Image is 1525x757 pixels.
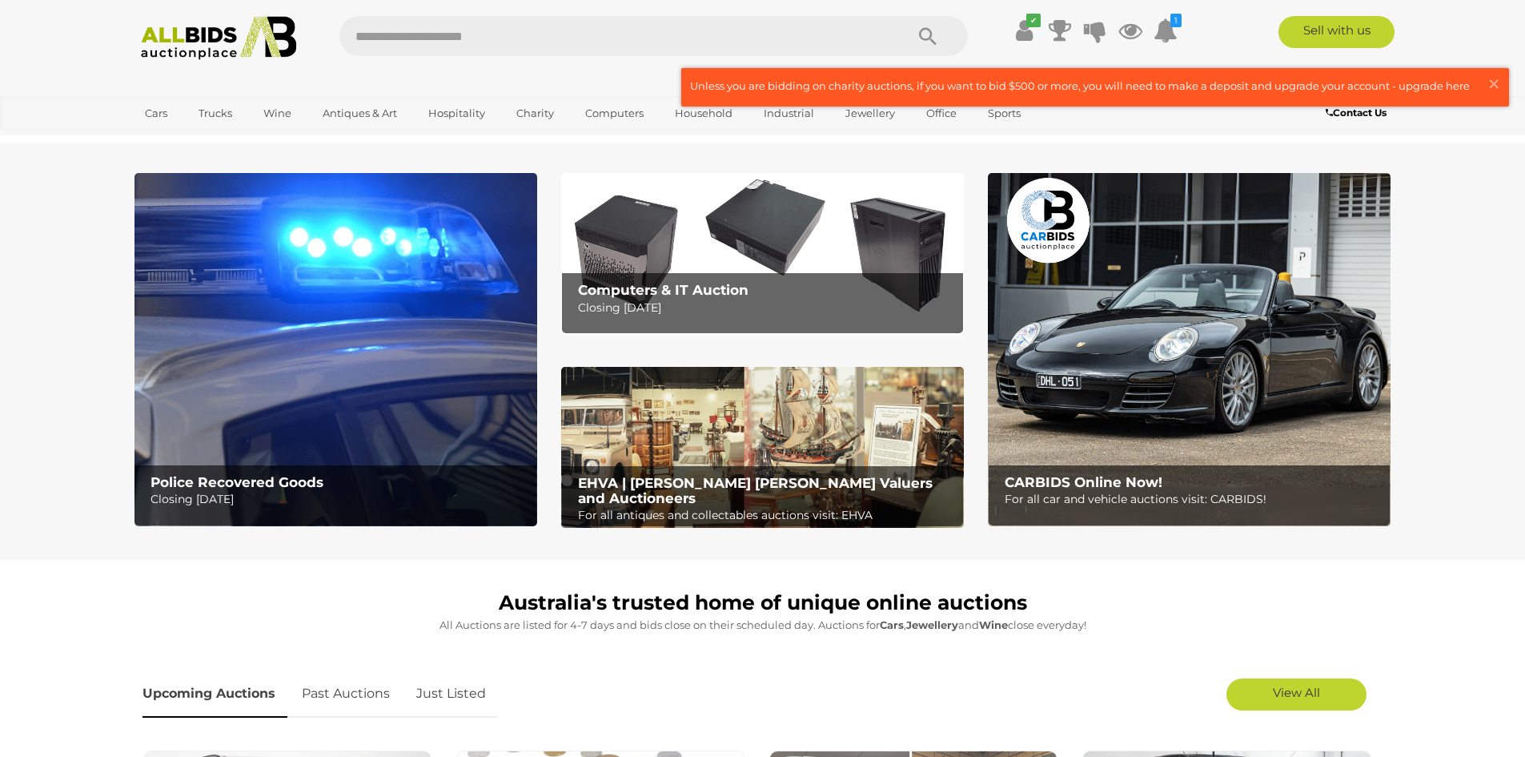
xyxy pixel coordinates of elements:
a: Computers [575,100,654,127]
a: Upcoming Auctions [142,670,287,718]
a: [GEOGRAPHIC_DATA] [134,127,269,153]
h1: Australia's trusted home of unique online auctions [142,592,1383,614]
b: Police Recovered Goods [150,474,323,490]
a: CARBIDS Online Now! CARBIDS Online Now! For all car and vehicle auctions visit: CARBIDS! [988,173,1391,526]
a: Household [664,100,743,127]
p: For all antiques and collectables auctions visit: EHVA [578,505,955,525]
a: Industrial [753,100,825,127]
img: EHVA | Evans Hastings Valuers and Auctioneers [561,367,964,529]
p: Closing [DATE] [578,298,955,318]
button: Search [888,16,968,56]
strong: Wine [979,618,1008,631]
img: Allbids.com.au [132,16,306,60]
a: Contact Us [1326,104,1391,122]
b: EHVA | [PERSON_NAME] [PERSON_NAME] Valuers and Auctioneers [578,475,933,506]
a: Jewellery [835,100,905,127]
i: 1 [1170,14,1182,27]
b: Computers & IT Auction [578,282,748,298]
b: Contact Us [1326,107,1387,119]
a: View All [1226,678,1366,711]
img: Computers & IT Auction [561,173,964,334]
a: Office [916,100,967,127]
p: All Auctions are listed for 4-7 days and bids close on their scheduled day. Auctions for , and cl... [142,616,1383,634]
a: Just Listed [404,670,498,718]
img: CARBIDS Online Now! [988,173,1391,526]
a: Charity [506,100,564,127]
a: EHVA | Evans Hastings Valuers and Auctioneers EHVA | [PERSON_NAME] [PERSON_NAME] Valuers and Auct... [561,367,964,529]
a: Past Auctions [290,670,402,718]
a: 1 [1154,16,1178,45]
a: Antiques & Art [312,100,407,127]
i: ✔ [1026,14,1041,27]
span: × [1487,68,1501,99]
a: Cars [134,100,178,127]
a: ✔ [1013,16,1037,45]
p: For all car and vehicle auctions visit: CARBIDS! [1005,489,1382,509]
b: CARBIDS Online Now! [1005,474,1162,490]
strong: Jewellery [906,618,958,631]
a: Wine [253,100,302,127]
a: Hospitality [418,100,496,127]
img: Police Recovered Goods [134,173,537,526]
a: Sell with us [1278,16,1395,48]
a: Trucks [188,100,243,127]
strong: Cars [880,618,904,631]
a: Sports [977,100,1031,127]
p: Closing [DATE] [150,489,528,509]
span: View All [1273,685,1320,700]
a: Police Recovered Goods Police Recovered Goods Closing [DATE] [134,173,537,526]
a: Computers & IT Auction Computers & IT Auction Closing [DATE] [561,173,964,334]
